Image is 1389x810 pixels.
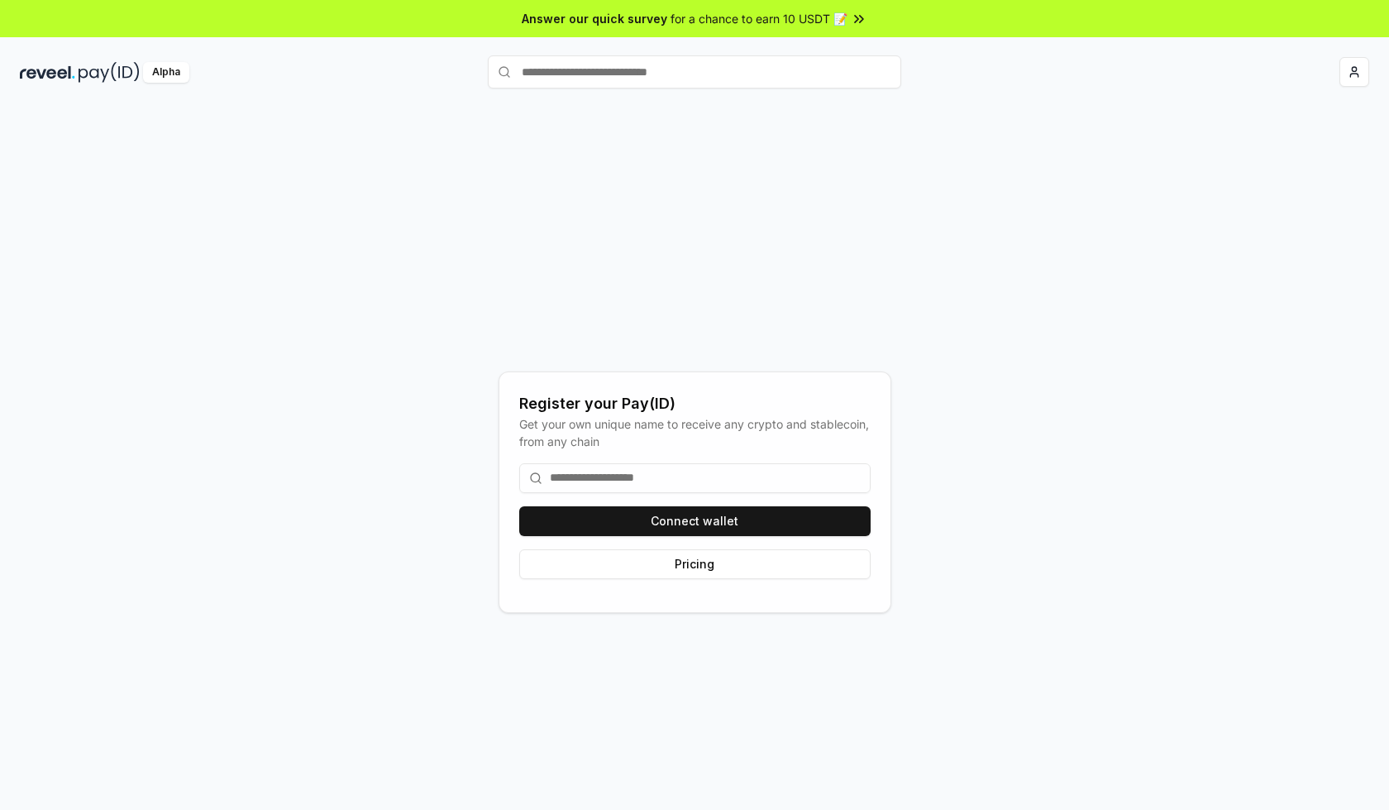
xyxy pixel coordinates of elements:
[519,415,871,450] div: Get your own unique name to receive any crypto and stablecoin, from any chain
[519,549,871,579] button: Pricing
[519,392,871,415] div: Register your Pay(ID)
[671,10,847,27] span: for a chance to earn 10 USDT 📝
[519,506,871,536] button: Connect wallet
[143,62,189,83] div: Alpha
[20,62,75,83] img: reveel_dark
[79,62,140,83] img: pay_id
[522,10,667,27] span: Answer our quick survey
